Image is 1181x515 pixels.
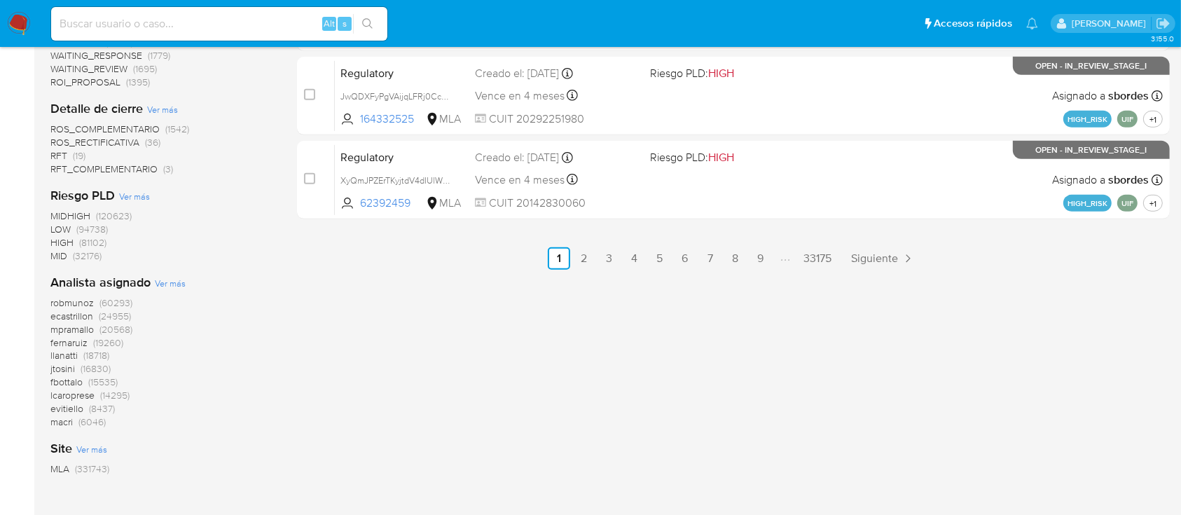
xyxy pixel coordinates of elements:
[324,17,335,30] span: Alt
[343,17,347,30] span: s
[1072,17,1151,30] p: ezequiel.castrillon@mercadolibre.com
[51,15,387,33] input: Buscar usuario o caso...
[1156,16,1170,31] a: Salir
[1151,33,1174,44] span: 3.155.0
[934,16,1012,31] span: Accesos rápidos
[1026,18,1038,29] a: Notificaciones
[353,14,382,34] button: search-icon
